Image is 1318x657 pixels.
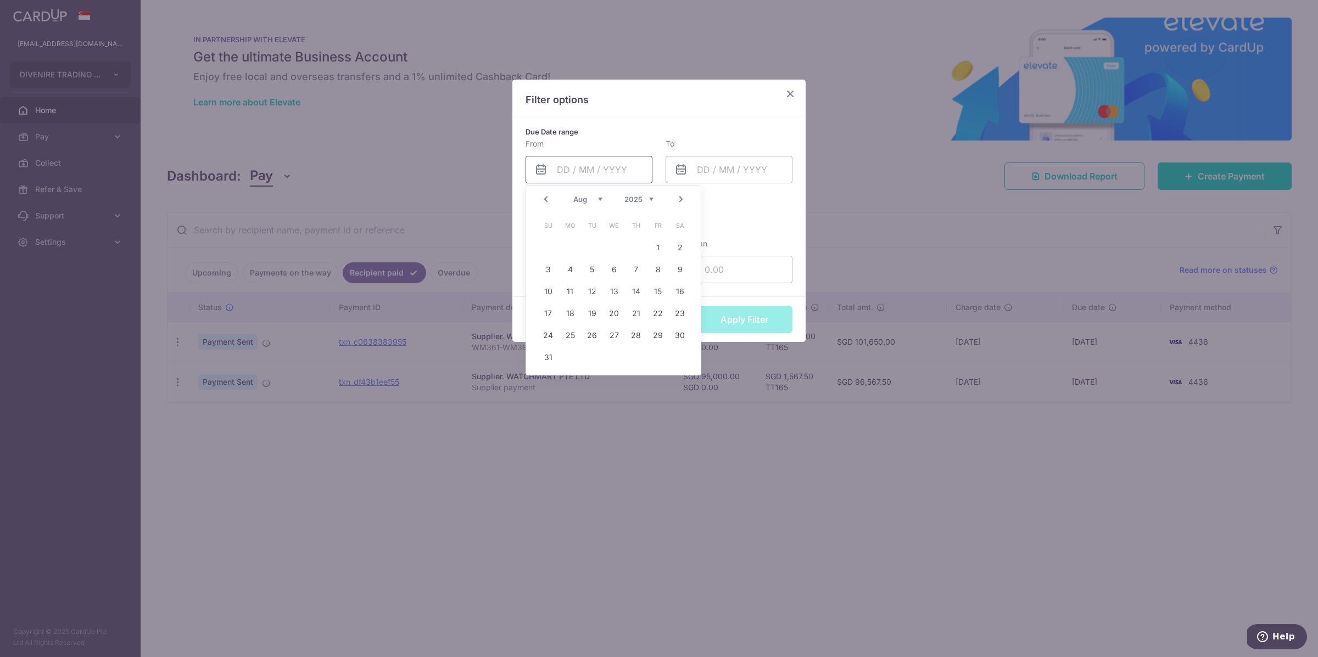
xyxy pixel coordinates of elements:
a: 7 [627,261,645,278]
a: 15 [649,283,667,300]
label: From [526,138,544,149]
a: 14 [627,283,645,300]
a: 1 [649,239,667,256]
a: 23 [671,305,689,322]
input: DD / MM / YYYY [526,156,652,183]
button: Close [784,87,797,100]
p: Filter options [526,93,792,107]
a: 26 [583,327,601,344]
a: 22 [649,305,667,322]
a: 12 [583,283,601,300]
a: 31 [539,349,557,366]
span: Friday [649,217,667,234]
a: 10 [539,283,557,300]
a: Prev [539,193,552,206]
a: 11 [561,283,579,300]
label: To [666,138,674,149]
a: 2 [671,239,689,256]
span: Monday [561,217,579,234]
p: Due Date range [526,125,792,138]
input: DD / MM / YYYY [666,156,792,183]
a: Next [674,193,688,206]
span: Saturday [671,217,689,234]
span: Thursday [627,217,645,234]
a: 20 [605,305,623,322]
a: 28 [627,327,645,344]
a: 25 [561,327,579,344]
a: 29 [649,327,667,344]
iframe: Opens a widget where you can find more information [1247,624,1307,652]
a: 24 [539,327,557,344]
a: 21 [627,305,645,322]
a: 18 [561,305,579,322]
a: 30 [671,327,689,344]
span: Sunday [539,217,557,234]
a: 8 [649,261,667,278]
a: 5 [583,261,601,278]
a: 16 [671,283,689,300]
a: 19 [583,305,601,322]
span: Tuesday [583,217,601,234]
a: 17 [539,305,557,322]
a: 6 [605,261,623,278]
a: 3 [539,261,557,278]
input: 0.00 [666,256,792,283]
a: 13 [605,283,623,300]
span: Wednesday [605,217,623,234]
a: 27 [605,327,623,344]
a: 9 [671,261,689,278]
a: 4 [561,261,579,278]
